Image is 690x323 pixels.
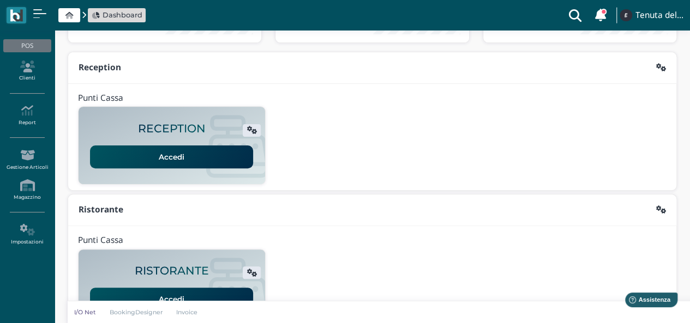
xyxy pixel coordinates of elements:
a: Clienti [3,56,51,86]
a: Invoice [170,308,205,316]
a: Accedi [90,145,253,168]
span: Dashboard [103,10,142,20]
a: Report [3,100,51,130]
a: ... Tenuta del Barco [618,2,683,28]
a: Accedi [90,288,253,310]
a: BookingDesigner [103,308,170,316]
iframe: Help widget launcher [613,289,681,314]
img: ... [620,9,632,21]
img: logo [10,9,22,22]
p: I/O Net [74,308,96,316]
a: Impostazioni [3,220,51,249]
a: Magazzino [3,175,51,205]
h2: RECEPTION [138,123,206,135]
div: POS [3,39,51,52]
b: Reception [79,62,121,73]
a: Dashboard [92,10,142,20]
h4: Tenuta del Barco [635,11,683,20]
h4: Punti Cassa [78,94,123,103]
h2: RISTORANTE [135,265,209,277]
span: Assistenza [32,9,72,17]
b: Ristorante [79,204,123,215]
h4: Punti Cassa [78,236,123,245]
a: Gestione Articoli [3,145,51,175]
